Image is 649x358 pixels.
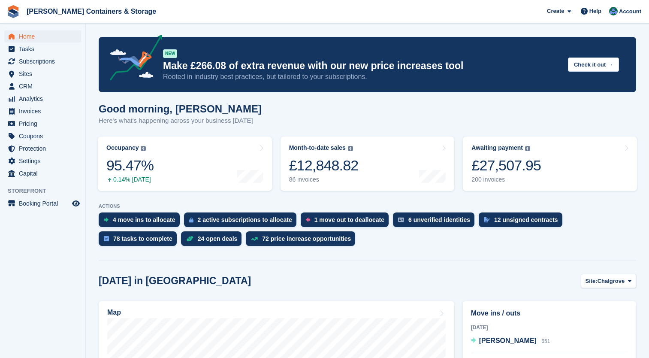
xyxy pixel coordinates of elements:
[113,235,172,242] div: 78 tasks to complete
[306,217,310,222] img: move_outs_to_deallocate_icon-f764333ba52eb49d3ac5e1228854f67142a1ed5810a6f6cc68b1a99e826820c5.svg
[19,55,70,67] span: Subscriptions
[141,146,146,151] img: icon-info-grey-7440780725fd019a000dd9b08b2336e03edf1995a4989e88bcd33f0948082b44.svg
[598,277,625,285] span: Chalgrove
[398,217,404,222] img: verify_identity-adf6edd0f0f0b5bbfe63781bf79b02c33cf7c696d77639b501bdc392416b5a36.svg
[4,80,81,92] a: menu
[471,144,523,152] div: Awaiting payment
[23,4,160,18] a: [PERSON_NAME] Containers & Storage
[4,93,81,105] a: menu
[103,35,163,84] img: price-adjustments-announcement-icon-8257ccfd72463d97f412b2fc003d46551f7dbcb40ab6d574587a9cd5c0d94...
[246,231,359,250] a: 72 price increase opportunities
[314,216,384,223] div: 1 move out to deallocate
[8,187,85,195] span: Storefront
[106,157,154,174] div: 95.47%
[198,216,292,223] div: 2 active subscriptions to allocate
[471,176,541,183] div: 200 invoices
[408,216,470,223] div: 6 unverified identities
[463,137,637,191] a: Awaiting payment £27,507.95 200 invoices
[186,236,193,242] img: deal-1b604bf984904fb50ccaf53a9ad4b4a5d6e5aea283cecdc64d6e3604feb123c2.svg
[163,72,561,82] p: Rooted in industry best practices, but tailored to your subscriptions.
[4,143,81,155] a: menu
[19,197,70,209] span: Booking Portal
[289,144,346,152] div: Month-to-date sales
[4,105,81,117] a: menu
[99,231,181,250] a: 78 tasks to complete
[106,176,154,183] div: 0.14% [DATE]
[525,146,530,151] img: icon-info-grey-7440780725fd019a000dd9b08b2336e03edf1995a4989e88bcd33f0948082b44.svg
[99,103,262,115] h1: Good morning, [PERSON_NAME]
[289,157,359,174] div: £12,848.82
[494,216,558,223] div: 12 unsigned contracts
[98,137,272,191] a: Occupancy 95.47% 0.14% [DATE]
[71,198,81,209] a: Preview store
[99,116,262,126] p: Here's what's happening across your business [DATE]
[471,157,541,174] div: £27,507.95
[198,235,238,242] div: 24 open deals
[4,197,81,209] a: menu
[4,30,81,42] a: menu
[589,7,601,15] span: Help
[289,176,359,183] div: 86 invoices
[4,167,81,179] a: menu
[4,43,81,55] a: menu
[19,143,70,155] span: Protection
[262,235,351,242] div: 72 price increase opportunities
[479,337,537,344] span: [PERSON_NAME]
[107,309,121,316] h2: Map
[619,7,641,16] span: Account
[19,30,70,42] span: Home
[348,146,353,151] img: icon-info-grey-7440780725fd019a000dd9b08b2336e03edf1995a4989e88bcd33f0948082b44.svg
[4,155,81,167] a: menu
[609,7,618,15] img: Ricky Sanmarco
[163,49,177,58] div: NEW
[471,324,628,331] div: [DATE]
[581,274,637,288] button: Site: Chalgrove
[19,93,70,105] span: Analytics
[99,275,251,287] h2: [DATE] in [GEOGRAPHIC_DATA]
[19,105,70,117] span: Invoices
[19,118,70,130] span: Pricing
[471,308,628,319] h2: Move ins / outs
[547,7,564,15] span: Create
[104,236,109,241] img: task-75834270c22a3079a89374b754ae025e5fb1db73e45f91037f5363f120a921f8.svg
[189,217,193,223] img: active_subscription_to_allocate_icon-d502201f5373d7db506a760aba3b589e785aa758c864c3986d89f69b8ff3...
[19,167,70,179] span: Capital
[479,212,567,231] a: 12 unsigned contracts
[4,130,81,142] a: menu
[113,216,175,223] div: 4 move ins to allocate
[393,212,479,231] a: 6 unverified identities
[19,43,70,55] span: Tasks
[19,68,70,80] span: Sites
[4,118,81,130] a: menu
[251,237,258,241] img: price_increase_opportunities-93ffe204e8149a01c8c9dc8f82e8f89637d9d84a8eef4429ea346261dce0b2c0.svg
[99,212,184,231] a: 4 move ins to allocate
[19,155,70,167] span: Settings
[281,137,455,191] a: Month-to-date sales £12,848.82 86 invoices
[104,217,109,222] img: move_ins_to_allocate_icon-fdf77a2bb77ea45bf5b3d319d69a93e2d87916cf1d5bf7949dd705db3b84f3ca.svg
[471,336,550,347] a: [PERSON_NAME] 651
[19,130,70,142] span: Coupons
[184,212,301,231] a: 2 active subscriptions to allocate
[586,277,598,285] span: Site:
[19,80,70,92] span: CRM
[181,231,246,250] a: 24 open deals
[484,217,490,222] img: contract_signature_icon-13c848040528278c33f63329250d36e43548de30e8caae1d1a13099fd9432cc5.svg
[568,58,619,72] button: Check it out →
[106,144,139,152] div: Occupancy
[4,68,81,80] a: menu
[99,203,636,209] p: ACTIONS
[4,55,81,67] a: menu
[163,60,561,72] p: Make £266.08 of extra revenue with our new price increases tool
[541,338,550,344] span: 651
[301,212,393,231] a: 1 move out to deallocate
[7,5,20,18] img: stora-icon-8386f47178a22dfd0bd8f6a31ec36ba5ce8667c1dd55bd0f319d3a0aa187defe.svg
